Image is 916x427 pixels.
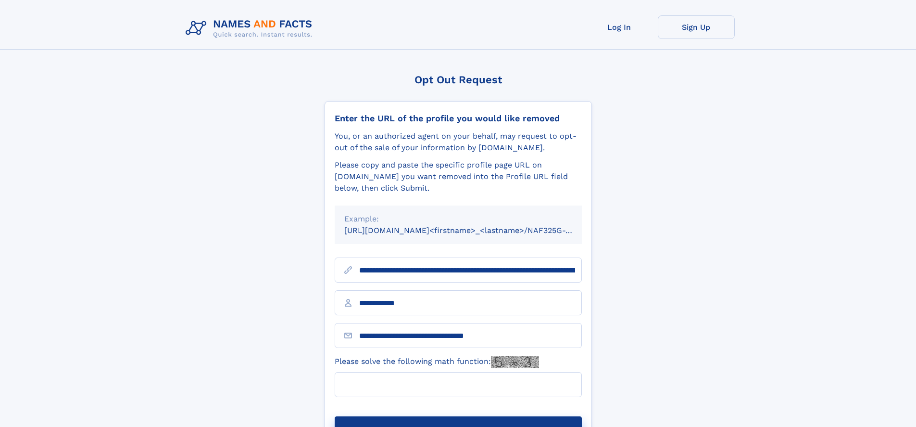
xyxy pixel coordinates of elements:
[581,15,658,39] a: Log In
[344,226,600,235] small: [URL][DOMAIN_NAME]<firstname>_<lastname>/NAF325G-xxxxxxxx
[325,74,592,86] div: Opt Out Request
[335,356,539,368] label: Please solve the following math function:
[344,213,572,225] div: Example:
[182,15,320,41] img: Logo Names and Facts
[335,159,582,194] div: Please copy and paste the specific profile page URL on [DOMAIN_NAME] you want removed into the Pr...
[335,130,582,154] div: You, or an authorized agent on your behalf, may request to opt-out of the sale of your informatio...
[335,113,582,124] div: Enter the URL of the profile you would like removed
[658,15,735,39] a: Sign Up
